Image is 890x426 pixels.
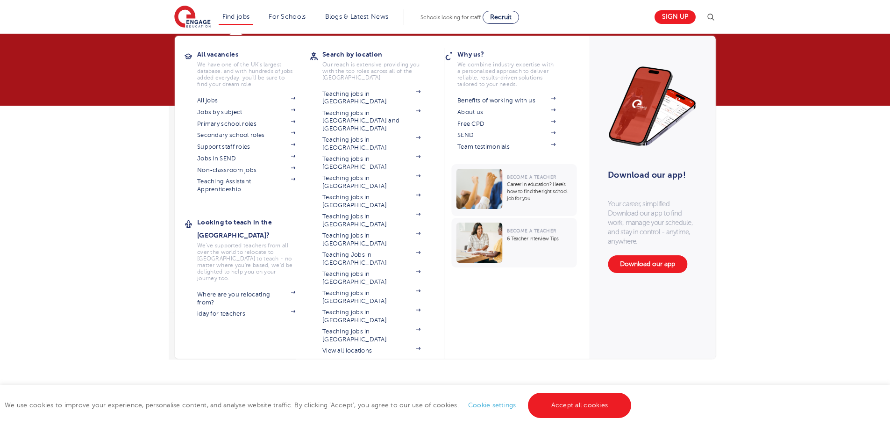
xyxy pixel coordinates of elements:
[5,402,634,409] span: We use cookies to improve your experience, personalise content, and analyse website traffic. By c...
[451,164,579,216] a: Become a TeacherCareer in education? Here’s how to find the right school job for you
[490,14,512,21] span: Recruit
[528,393,632,418] a: Accept all cookies
[507,181,572,202] p: Career in education? Here’s how to find the right school job for you
[197,310,295,318] a: iday for teachers
[608,255,687,273] a: Download our app
[197,108,295,116] a: Jobs by subject
[322,213,420,228] a: Teaching jobs in [GEOGRAPHIC_DATA]
[322,289,420,305] a: Teaching jobs in [GEOGRAPHIC_DATA]
[197,131,295,139] a: Secondary school roles
[322,155,420,171] a: Teaching jobs in [GEOGRAPHIC_DATA]
[197,61,295,87] p: We have one of the UK's largest database. and with hundreds of jobs added everyday. you'll be sur...
[322,328,420,343] a: Teaching jobs in [GEOGRAPHIC_DATA]
[197,155,295,162] a: Jobs in SEND
[322,270,420,286] a: Teaching jobs in [GEOGRAPHIC_DATA]
[322,347,420,354] a: View all locations
[197,178,295,193] a: Teaching Assistant Apprenticeship
[457,108,555,116] a: About us
[483,11,519,24] a: Recruit
[322,61,420,81] p: Our reach is extensive providing you with the top roles across all of the [GEOGRAPHIC_DATA]
[197,242,295,282] p: We've supported teachers from all over the world to relocate to [GEOGRAPHIC_DATA] to teach - no m...
[457,61,555,87] p: We combine industry expertise with a personalised approach to deliver reliable, results-driven so...
[507,228,556,233] span: Become a Teacher
[608,199,697,246] p: Your career, simplified. Download our app to find work, manage your schedule, and stay in control...
[197,216,309,282] a: Looking to teach in the [GEOGRAPHIC_DATA]?We've supported teachers from all over the world to rel...
[322,48,434,81] a: Search by locationOur reach is extensive providing you with the top roles across all of the [GEOG...
[197,143,295,151] a: Support staff roles
[197,48,309,87] a: All vacanciesWe have one of the UK's largest database. and with hundreds of jobs added everyday. ...
[322,136,420,152] a: Teaching jobs in [GEOGRAPHIC_DATA]
[322,109,420,132] a: Teaching jobs in [GEOGRAPHIC_DATA] and [GEOGRAPHIC_DATA]
[197,48,309,61] h3: All vacancies
[655,10,696,24] a: Sign up
[608,165,692,185] h3: Download our app!
[457,48,570,87] a: Why us?We combine industry expertise with a personalised approach to deliver reliable, results-dr...
[174,6,211,29] img: Engage Education
[322,90,420,106] a: Teaching jobs in [GEOGRAPHIC_DATA]
[457,120,555,128] a: Free CPD
[457,97,555,104] a: Benefits of working with us
[197,120,295,128] a: Primary school roles
[451,218,579,267] a: Become a Teacher6 Teacher Interview Tips
[322,194,420,209] a: Teaching jobs in [GEOGRAPHIC_DATA]
[269,13,306,20] a: For Schools
[457,143,555,151] a: Team testimonials
[322,174,420,190] a: Teaching jobs in [GEOGRAPHIC_DATA]
[420,14,481,21] span: Schools looking for staff
[222,13,250,20] a: Find jobs
[457,131,555,139] a: SEND
[322,251,420,267] a: Teaching Jobs in [GEOGRAPHIC_DATA]
[322,309,420,324] a: Teaching jobs in [GEOGRAPHIC_DATA]
[507,235,572,242] p: 6 Teacher Interview Tips
[197,166,295,174] a: Non-classroom jobs
[322,48,434,61] h3: Search by location
[468,402,516,409] a: Cookie settings
[325,13,389,20] a: Blogs & Latest News
[322,232,420,247] a: Teaching jobs in [GEOGRAPHIC_DATA]
[457,48,570,61] h3: Why us?
[507,174,556,180] span: Become a Teacher
[197,291,295,306] a: Where are you relocating from?
[197,97,295,104] a: All jobs
[197,216,309,242] h3: Looking to teach in the [GEOGRAPHIC_DATA]?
